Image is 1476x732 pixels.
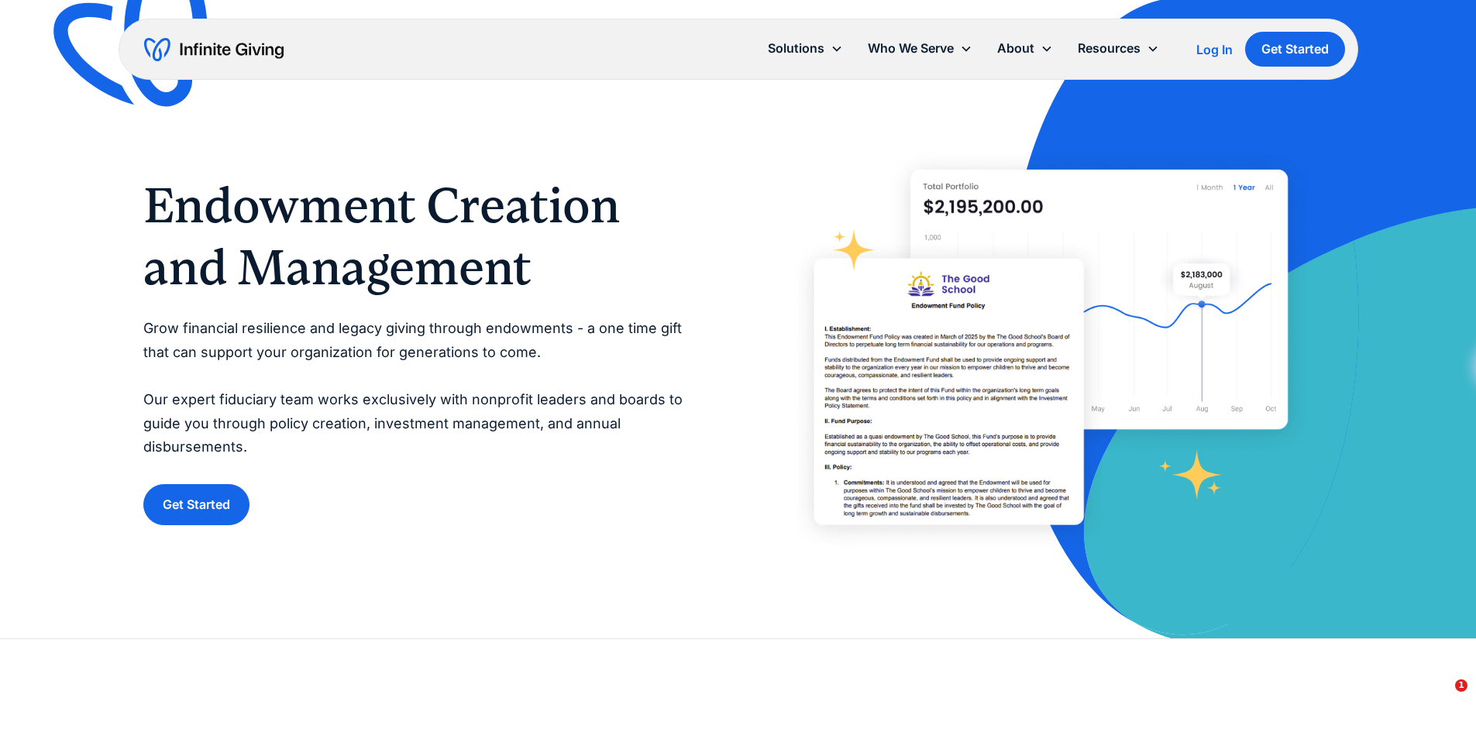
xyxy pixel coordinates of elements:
a: Get Started [1245,32,1345,67]
h1: Endowment Creation and Management [143,174,707,298]
iframe: Intercom live chat [1423,679,1461,717]
div: Resources [1078,38,1141,59]
div: Log In [1196,43,1233,56]
div: About [997,38,1034,59]
a: Get Started [143,484,249,525]
div: Who We Serve [855,32,985,65]
div: Resources [1065,32,1172,65]
div: Solutions [755,32,855,65]
div: About [985,32,1065,65]
img: Infinite Giving’s endowment software makes it easy for donors to give. [790,149,1312,552]
a: home [144,37,284,62]
a: Log In [1196,40,1233,59]
div: Solutions [768,38,824,59]
p: Grow financial resilience and legacy giving through endowments - a one time gift that can support... [143,317,707,459]
div: Who We Serve [868,38,954,59]
span: 1 [1455,679,1467,692]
